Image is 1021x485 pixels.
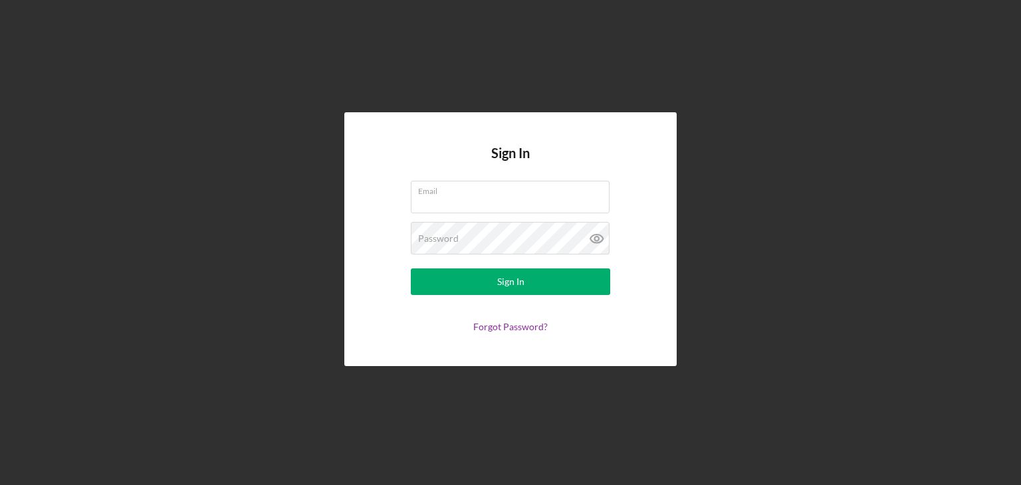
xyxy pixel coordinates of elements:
label: Email [418,181,610,196]
div: Sign In [497,268,524,295]
a: Forgot Password? [473,321,548,332]
button: Sign In [411,268,610,295]
label: Password [418,233,459,244]
h4: Sign In [491,145,530,181]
